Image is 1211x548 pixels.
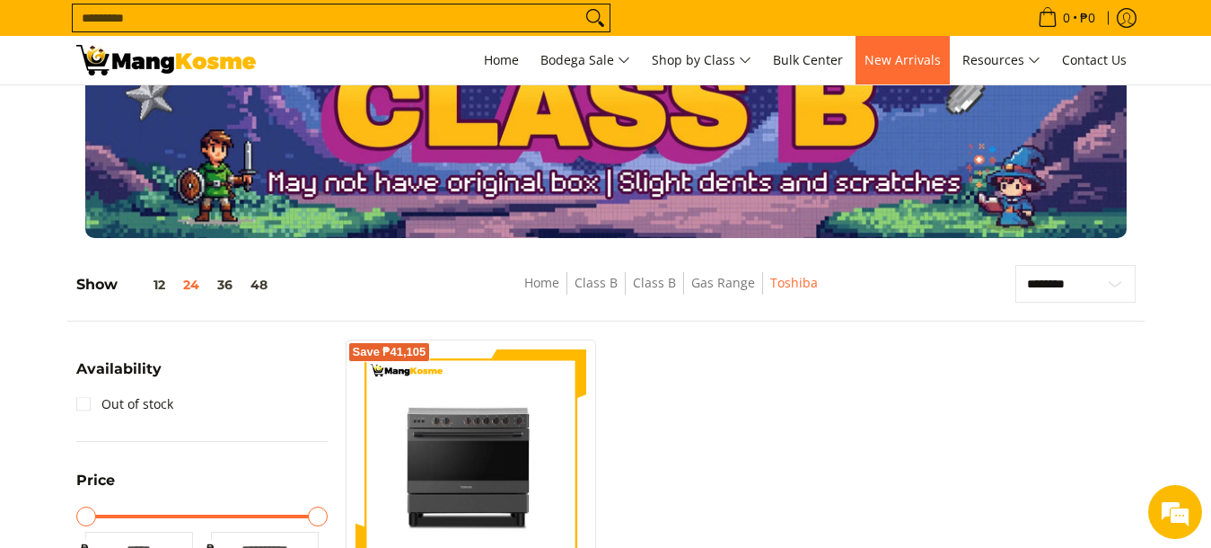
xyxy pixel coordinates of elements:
[274,36,1136,84] nav: Main Menu
[353,347,426,358] span: Save ₱41,105
[856,36,950,84] a: New Arrivals
[93,101,302,124] div: Chat with us now
[962,49,1040,72] span: Resources
[76,473,115,488] span: Price
[294,9,338,52] div: Minimize live chat window
[633,274,676,291] a: Class B
[475,36,528,84] a: Home
[76,362,162,376] span: Availability
[76,45,256,75] img: Class B Class B | Page 2 | Mang Kosme
[540,49,630,72] span: Bodega Sale
[208,278,241,292] button: 36
[524,274,559,291] a: Home
[575,274,618,291] a: Class B
[531,36,639,84] a: Bodega Sale
[76,473,115,501] summary: Open
[770,272,818,295] span: Toshiba
[9,361,342,424] textarea: Type your message and hit 'Enter'
[953,36,1049,84] a: Resources
[241,278,276,292] button: 48
[76,276,276,294] h5: Show
[773,51,843,68] span: Bulk Center
[1032,8,1101,28] span: •
[104,162,248,343] span: We're online!
[581,4,610,31] button: Search
[764,36,852,84] a: Bulk Center
[118,278,174,292] button: 12
[1060,12,1073,24] span: 0
[1077,12,1098,24] span: ₱0
[691,274,755,291] a: Gas Range
[76,390,173,419] a: Out of stock
[1062,51,1127,68] span: Contact Us
[174,278,208,292] button: 24
[484,51,519,68] span: Home
[652,49,751,72] span: Shop by Class
[76,362,162,390] summary: Open
[1053,36,1136,84] a: Contact Us
[643,36,760,84] a: Shop by Class
[864,51,941,68] span: New Arrivals
[402,272,939,313] nav: Breadcrumbs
